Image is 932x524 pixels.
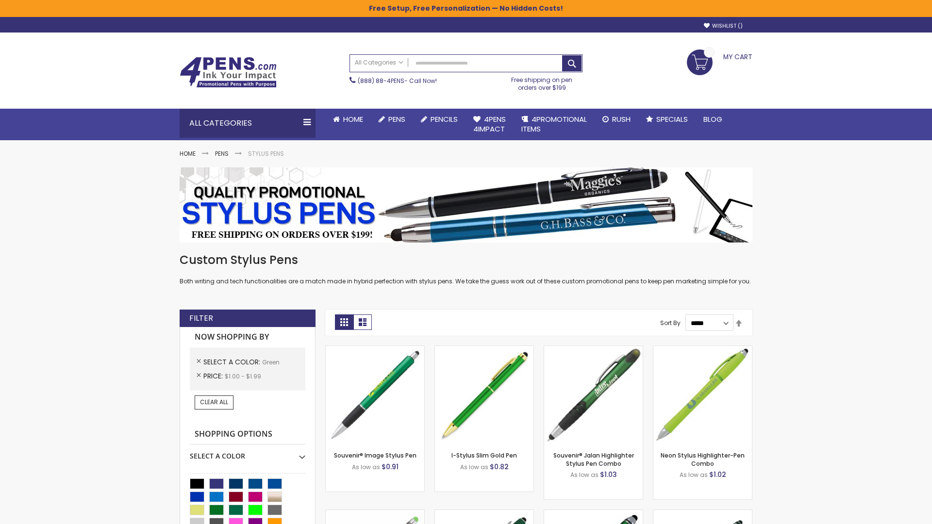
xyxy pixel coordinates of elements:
[215,149,229,158] a: Pens
[600,470,617,479] span: $1.03
[326,346,424,444] img: Souvenir® Image Stylus Pen-Green
[466,109,514,140] a: 4Pens4impact
[435,345,533,354] a: I-Stylus Slim Gold-Green
[570,471,599,479] span: As low as
[355,59,403,66] span: All Categories
[200,398,228,406] span: Clear All
[431,114,458,124] span: Pencils
[435,509,533,518] a: Custom Soft Touch® Metal Pens with Stylus-Green
[653,346,752,444] img: Neon Stylus Highlighter-Pen Combo-Green
[180,109,316,138] div: All Categories
[696,109,730,130] a: Blog
[326,345,424,354] a: Souvenir® Image Stylus Pen-Green
[203,357,262,367] span: Select A Color
[709,470,726,479] span: $1.02
[190,327,305,347] strong: Now Shopping by
[203,371,225,381] span: Price
[262,358,280,366] span: Green
[704,22,743,30] a: Wishlist
[490,462,509,472] span: $0.82
[343,114,363,124] span: Home
[180,167,752,243] img: Stylus Pens
[225,372,261,380] span: $1.00 - $1.99
[388,114,405,124] span: Pens
[335,314,353,330] strong: Grid
[653,509,752,518] a: Colter Stylus Twist Metal Pen-Green
[660,319,681,327] label: Sort By
[451,451,517,459] a: I-Stylus Slim Gold Pen
[435,346,533,444] img: I-Stylus Slim Gold-Green
[553,451,634,467] a: Souvenir® Jalan Highlighter Stylus Pen Combo
[190,424,305,445] strong: Shopping Options
[326,509,424,518] a: Islander Softy Gel with Stylus - ColorJet Imprint-Green
[703,114,722,124] span: Blog
[638,109,696,130] a: Specials
[358,77,404,85] a: (888) 88-4PENS
[544,346,643,444] img: Souvenir® Jalan Highlighter Stylus Pen Combo-Green
[544,345,643,354] a: Souvenir® Jalan Highlighter Stylus Pen Combo-Green
[334,451,416,459] a: Souvenir® Image Stylus Pen
[382,462,399,472] span: $0.91
[656,114,688,124] span: Specials
[190,444,305,461] div: Select A Color
[612,114,631,124] span: Rush
[680,471,708,479] span: As low as
[350,55,408,71] a: All Categories
[180,252,752,268] h1: Custom Stylus Pens
[413,109,466,130] a: Pencils
[544,509,643,518] a: Kyra Pen with Stylus and Flashlight-Green
[248,149,284,158] strong: Stylus Pens
[180,252,752,286] div: Both writing and tech functionalities are a match made in hybrid perfection with stylus pens. We ...
[189,313,213,324] strong: Filter
[371,109,413,130] a: Pens
[352,463,380,471] span: As low as
[661,451,745,467] a: Neon Stylus Highlighter-Pen Combo
[521,114,587,134] span: 4PROMOTIONAL ITEMS
[514,109,595,140] a: 4PROMOTIONALITEMS
[595,109,638,130] a: Rush
[358,77,437,85] span: - Call Now!
[325,109,371,130] a: Home
[501,72,583,92] div: Free shipping on pen orders over $199
[473,114,506,134] span: 4Pens 4impact
[653,345,752,354] a: Neon Stylus Highlighter-Pen Combo-Green
[180,57,277,88] img: 4Pens Custom Pens and Promotional Products
[180,149,196,158] a: Home
[460,463,488,471] span: As low as
[195,395,233,409] a: Clear All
